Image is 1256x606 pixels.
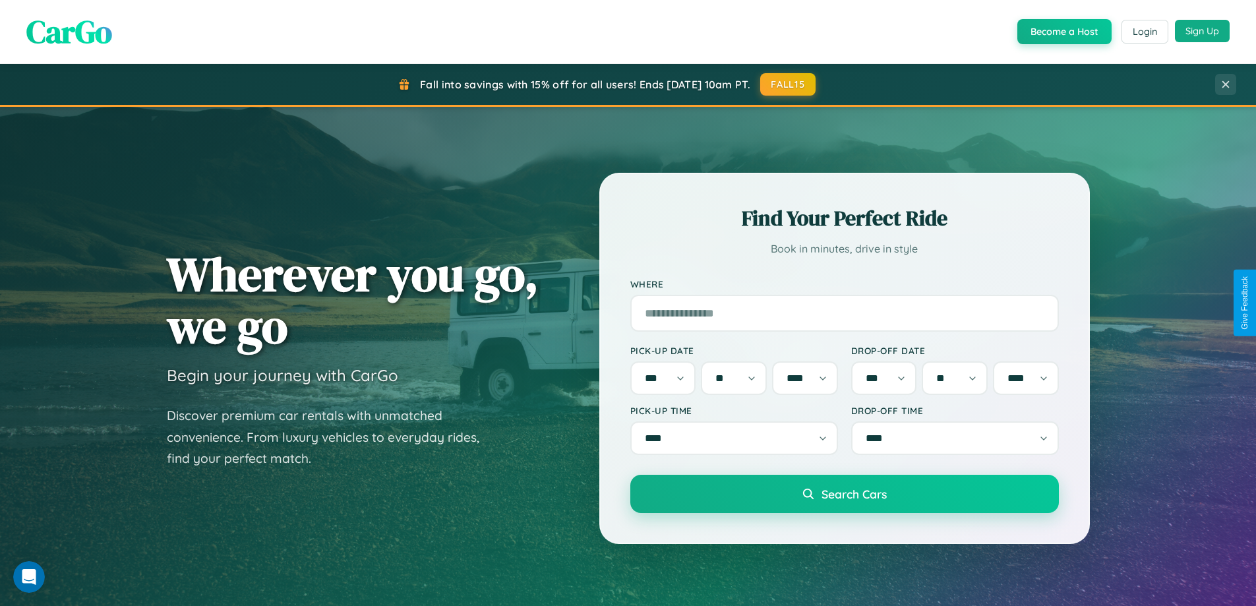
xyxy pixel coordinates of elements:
h3: Begin your journey with CarGo [167,365,398,385]
label: Drop-off Time [851,405,1059,416]
div: Give Feedback [1240,276,1249,330]
p: Discover premium car rentals with unmatched convenience. From luxury vehicles to everyday rides, ... [167,405,496,470]
span: Fall into savings with 15% off for all users! Ends [DATE] 10am PT. [420,78,750,91]
label: Drop-off Date [851,345,1059,356]
button: Become a Host [1017,19,1112,44]
label: Pick-up Date [630,345,838,356]
button: FALL15 [760,73,816,96]
iframe: Intercom live chat [13,561,45,593]
button: Login [1121,20,1168,44]
label: Where [630,278,1059,289]
button: Sign Up [1175,20,1230,42]
button: Search Cars [630,475,1059,513]
h1: Wherever you go, we go [167,248,539,352]
span: CarGo [26,10,112,53]
p: Book in minutes, drive in style [630,239,1059,258]
h2: Find Your Perfect Ride [630,204,1059,233]
label: Pick-up Time [630,405,838,416]
span: Search Cars [822,487,887,501]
